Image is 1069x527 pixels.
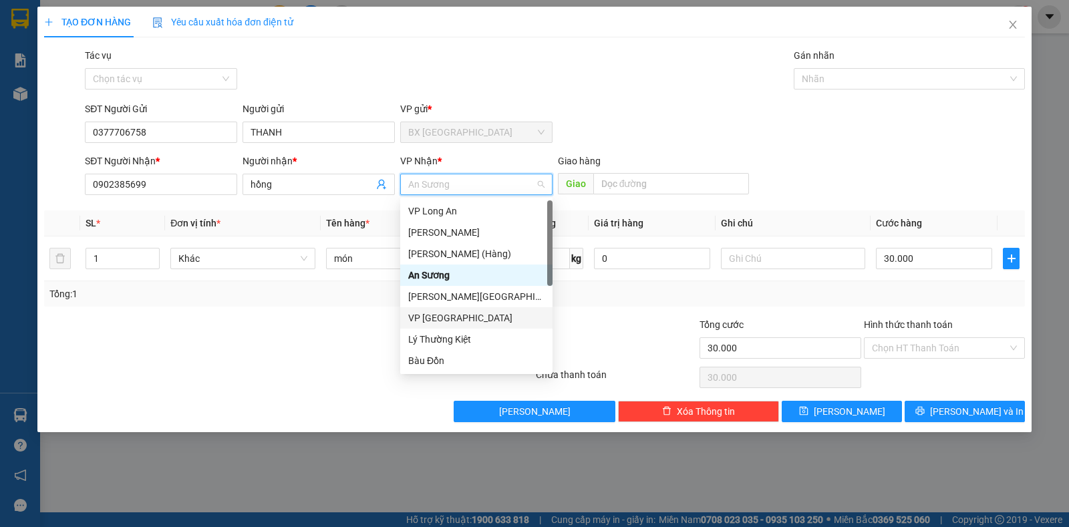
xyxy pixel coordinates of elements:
[408,204,545,218] div: VP Long An
[408,122,545,142] span: BX Tân Châu
[178,248,307,269] span: Khác
[11,43,118,62] div: 0704752392
[618,401,779,422] button: deleteXóa Thông tin
[994,7,1032,44] button: Close
[400,222,553,243] div: Mỹ Hương
[376,179,387,190] span: user-add
[44,17,131,27] span: TẠO ĐƠN HÀNG
[128,43,263,59] div: DŨNG
[905,401,1025,422] button: printer[PERSON_NAME] và In
[243,102,395,116] div: Người gửi
[85,50,112,61] label: Tác vụ
[44,17,53,27] span: plus
[126,90,144,104] span: CC :
[126,86,265,105] div: 150.000
[326,218,369,228] span: Tên hàng
[799,406,808,417] span: save
[128,13,160,27] span: Nhận:
[326,248,470,269] input: VD: Bàn, Ghế
[558,173,593,194] span: Giao
[1003,248,1020,269] button: plus
[400,200,553,222] div: VP Long An
[408,174,545,194] span: An Sương
[400,243,553,265] div: Mỹ Hương (Hàng)
[400,329,553,350] div: Lý Thường Kiệt
[170,218,220,228] span: Đơn vị tính
[594,218,643,228] span: Giá trị hàng
[85,102,237,116] div: SĐT Người Gửi
[662,406,671,417] span: delete
[721,248,865,269] input: Ghi Chú
[1008,19,1018,30] span: close
[408,332,545,347] div: Lý Thường Kiệt
[782,401,902,422] button: save[PERSON_NAME]
[408,311,545,325] div: VP [GEOGRAPHIC_DATA]
[128,59,263,78] div: 0937539161
[400,265,553,286] div: An Sương
[400,307,553,329] div: VP Tân Bình
[128,11,263,43] div: BX [GEOGRAPHIC_DATA]
[558,156,601,166] span: Giao hàng
[49,248,71,269] button: delete
[400,102,553,116] div: VP gửi
[11,11,118,27] div: An Sương
[864,319,953,330] label: Hình thức thanh toán
[400,156,438,166] span: VP Nhận
[570,248,583,269] span: kg
[794,50,834,61] label: Gán nhãn
[11,27,118,43] div: hoàng
[49,287,414,301] div: Tổng: 1
[243,154,395,168] div: Người nhận
[716,210,871,236] th: Ghi chú
[814,404,885,419] span: [PERSON_NAME]
[85,154,237,168] div: SĐT Người Nhận
[152,17,293,27] span: Yêu cầu xuất hóa đơn điện tử
[408,353,545,368] div: Bàu Đồn
[408,268,545,283] div: An Sương
[408,225,545,240] div: [PERSON_NAME]
[11,13,32,27] span: Gửi:
[86,218,96,228] span: SL
[593,173,750,194] input: Dọc đường
[930,404,1024,419] span: [PERSON_NAME] và In
[915,406,925,417] span: printer
[499,404,571,419] span: [PERSON_NAME]
[408,289,545,304] div: [PERSON_NAME][GEOGRAPHIC_DATA]
[677,404,735,419] span: Xóa Thông tin
[454,401,615,422] button: [PERSON_NAME]
[400,286,553,307] div: Dương Minh Châu
[534,367,698,391] div: Chưa thanh toán
[400,350,553,371] div: Bàu Đồn
[1004,253,1019,264] span: plus
[700,319,744,330] span: Tổng cước
[152,17,163,28] img: icon
[594,248,710,269] input: 0
[876,218,922,228] span: Cước hàng
[408,246,545,261] div: [PERSON_NAME] (Hàng)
